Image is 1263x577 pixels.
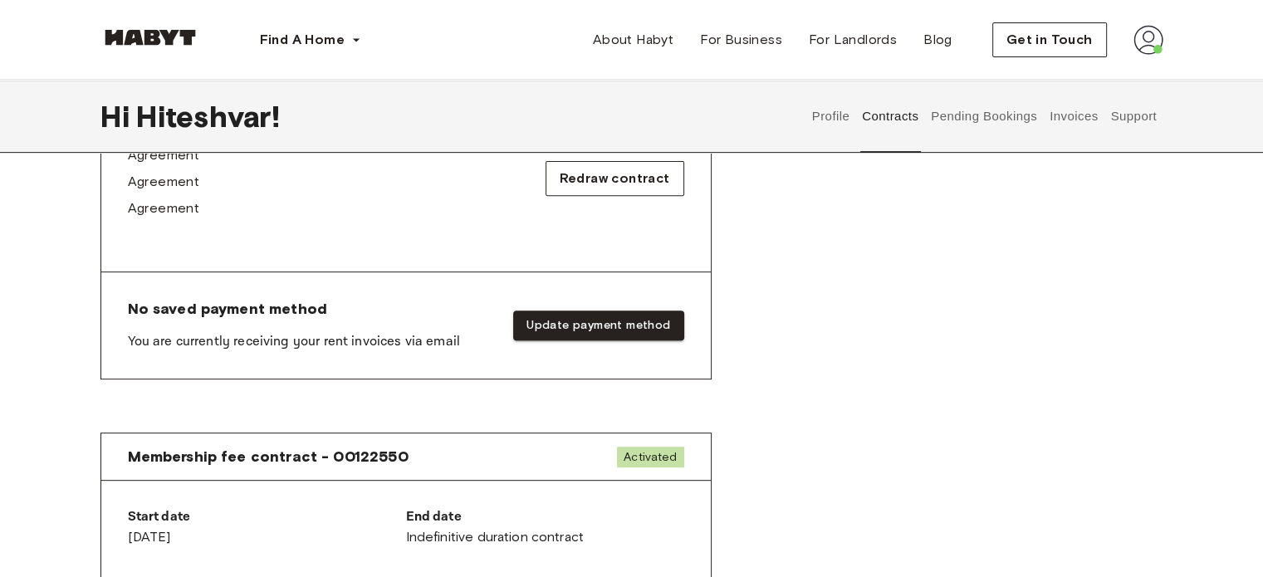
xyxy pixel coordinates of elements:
span: Hiteshvar ! [136,99,281,134]
p: You are currently receiving your rent invoices via email [128,332,460,352]
span: Hi [100,99,136,134]
button: Get in Touch [992,22,1107,57]
a: For Business [687,23,795,56]
a: Agreement [128,172,205,192]
button: Profile [810,80,852,153]
span: For Business [700,30,782,50]
button: Find A Home [247,23,374,56]
span: Get in Touch [1006,30,1093,50]
button: Redraw contract [546,161,684,196]
span: Agreement [128,198,200,218]
span: Agreement [128,145,200,165]
span: Find A Home [260,30,345,50]
p: Start date [128,507,406,527]
a: Blog [910,23,966,56]
button: Invoices [1047,80,1099,153]
span: Membership fee contract - 00122550 [128,447,409,467]
div: Indefinitive duration contract [406,507,684,547]
span: For Landlords [809,30,897,50]
span: Blog [923,30,952,50]
a: Agreement [128,198,205,218]
span: No saved payment method [128,299,460,319]
div: user profile tabs [805,80,1163,153]
a: Agreement [128,145,205,165]
p: End date [406,507,684,527]
button: Update payment method [513,311,683,341]
button: Pending Bookings [929,80,1040,153]
a: For Landlords [795,23,910,56]
img: Habyt [100,29,200,46]
div: [DATE] [128,507,406,547]
span: Activated [617,447,683,467]
a: About Habyt [580,23,687,56]
span: Redraw contract [560,169,670,188]
button: Contracts [860,80,921,153]
button: Support [1109,80,1159,153]
img: avatar [1133,25,1163,55]
span: Agreement [128,172,200,192]
span: About Habyt [593,30,673,50]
